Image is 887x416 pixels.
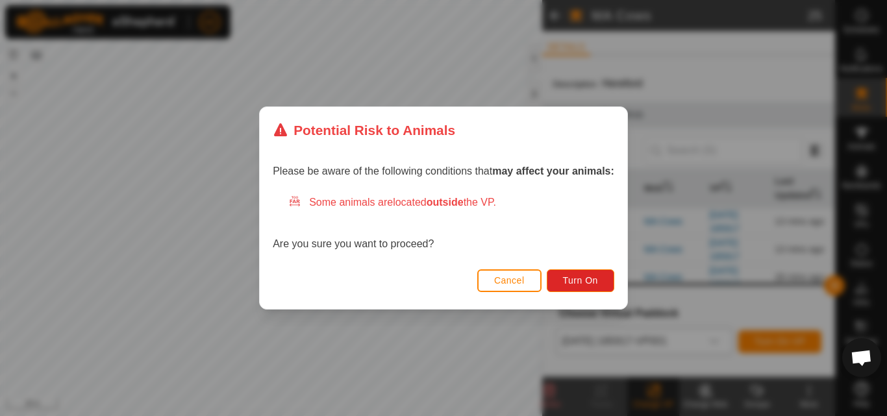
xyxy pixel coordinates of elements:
span: Turn On [563,275,598,286]
span: located the VP. [393,197,496,208]
button: Cancel [477,269,542,292]
strong: outside [427,197,464,208]
div: Open chat [842,338,881,377]
strong: may affect your animals: [492,165,614,177]
div: Are you sure you want to proceed? [273,195,614,252]
span: Cancel [494,275,525,286]
div: Some animals are [288,195,614,210]
button: Turn On [547,269,614,292]
div: Potential Risk to Animals [273,120,455,140]
span: Please be aware of the following conditions that [273,165,614,177]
